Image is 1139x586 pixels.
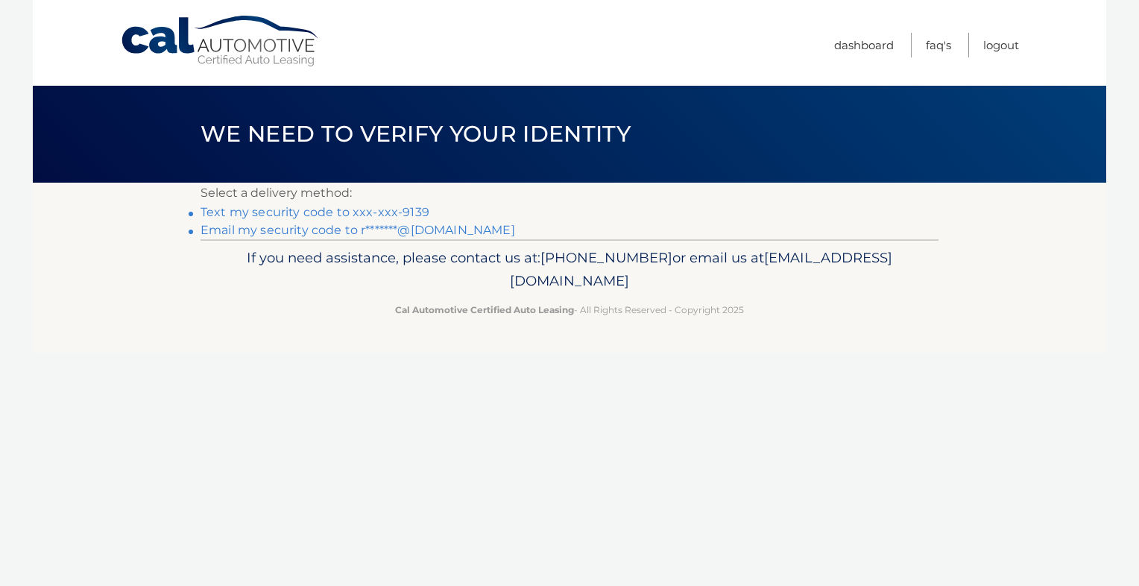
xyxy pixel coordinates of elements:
[395,304,574,315] strong: Cal Automotive Certified Auto Leasing
[926,33,951,57] a: FAQ's
[540,249,672,266] span: [PHONE_NUMBER]
[210,302,929,318] p: - All Rights Reserved - Copyright 2025
[201,205,429,219] a: Text my security code to xxx-xxx-9139
[834,33,894,57] a: Dashboard
[120,15,321,68] a: Cal Automotive
[210,246,929,294] p: If you need assistance, please contact us at: or email us at
[983,33,1019,57] a: Logout
[201,183,938,204] p: Select a delivery method:
[201,223,515,237] a: Email my security code to r*******@[DOMAIN_NAME]
[201,120,631,148] span: We need to verify your identity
